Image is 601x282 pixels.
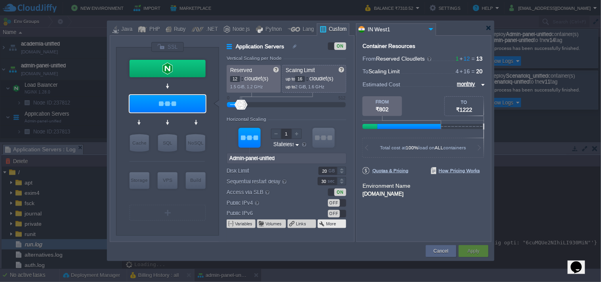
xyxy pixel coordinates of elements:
[158,172,177,189] div: Elastic VPS
[363,167,409,174] span: Quotas & Pricing
[230,24,250,36] div: Node.js
[456,55,459,62] span: 1
[130,172,149,189] div: Storage Containers
[130,60,206,77] div: Load Balancer
[130,172,149,188] div: Storage
[368,68,400,74] span: Scaling Limit
[147,24,160,36] div: PHP
[227,167,307,175] label: Disk Limit
[456,107,473,113] span: ₹1222
[328,177,336,185] div: sec
[459,55,470,62] span: 12
[363,183,411,189] label: Environment Name
[230,74,278,82] p: cloudlet(s)
[227,95,229,100] div: 0
[286,76,295,81] span: up to
[286,84,295,89] span: up to
[227,116,268,122] div: Horizontal Scaling
[467,247,479,255] button: Apply
[363,43,416,49] div: Container Resources
[130,95,206,112] div: Application Servers
[158,134,177,152] div: SQL
[568,250,593,274] iframe: chat widget
[326,221,337,227] button: More
[328,210,340,217] div: OFF
[286,74,343,82] p: cloudlet(s)
[263,24,282,36] div: Python
[204,24,218,36] div: .NET
[338,95,345,100] div: 512
[363,68,368,74] span: To
[119,24,132,36] div: Java
[130,205,206,221] div: Create New Layer
[376,106,389,112] span: ₹802
[296,221,307,227] button: Links
[459,68,464,74] span: +
[459,68,470,74] span: 16
[334,189,346,196] div: ON
[456,68,459,74] span: 4
[227,209,307,217] label: Public IPv6
[265,221,282,227] button: Volumes
[445,100,484,105] div: TO
[227,55,284,61] div: Vertical Scaling per Node
[363,190,485,197] div: [DOMAIN_NAME]
[328,167,336,175] div: GB
[295,84,324,89] span: 2 GiB, 1.6 GHz
[158,172,177,188] div: VPS
[459,55,464,62] span: +
[477,55,483,62] span: 13
[230,67,252,73] span: Reserved
[431,167,480,174] span: How Pricing Works
[300,24,314,36] div: Lang
[334,42,346,50] div: ON
[376,55,433,62] span: Reserved Cloudlets
[158,134,177,152] div: SQL Databases
[363,80,401,89] span: Estimated Cost
[186,134,205,152] div: NoSQL
[363,99,402,104] div: FROM
[227,198,307,207] label: Public IPv4
[186,172,206,188] div: Build
[130,134,149,152] div: Cache
[326,24,347,36] div: Custom
[434,247,448,255] button: Cancel
[186,134,205,152] div: NoSQL Databases
[227,188,307,196] label: Access via SLB
[286,67,315,73] span: Scaling Limit
[186,172,206,189] div: Build Node
[470,68,477,74] span: =
[172,24,186,36] div: Ruby
[328,199,340,207] div: OFF
[477,68,483,74] span: 20
[363,55,376,62] span: From
[470,55,477,62] span: =
[235,221,253,227] button: Variables
[227,177,307,186] label: Sequential restart delay
[230,84,263,89] span: 1.5 GiB, 1.2 GHz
